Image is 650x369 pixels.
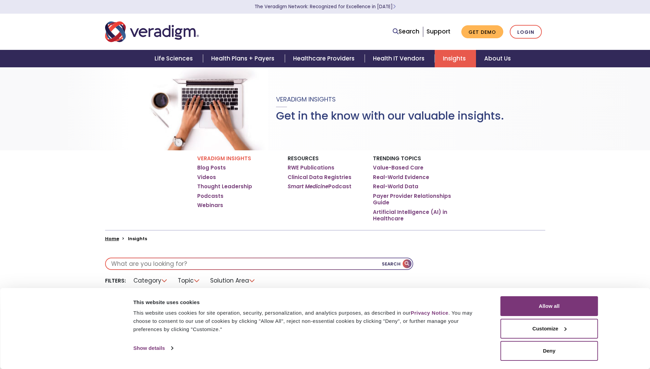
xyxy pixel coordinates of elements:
[510,25,542,39] a: Login
[373,183,418,190] a: Real-World Data
[105,235,119,242] a: Home
[435,50,476,67] a: Insights
[501,296,598,316] button: Allow all
[197,202,223,209] a: Webinars
[501,319,598,339] button: Customize
[373,193,453,206] a: Payer Provider Relationships Guide
[382,258,413,269] button: Search
[285,50,365,67] a: Healthcare Providers
[203,50,285,67] a: Health Plans + Payers
[174,275,204,286] li: Topic
[411,310,448,316] a: Privacy Notice
[133,343,173,353] a: Show details
[393,27,419,36] a: Search
[129,275,172,286] li: Category
[476,50,519,67] a: About Us
[197,174,216,181] a: Videos
[206,275,260,286] li: Solution Area
[373,164,423,171] a: Value-Based Care
[276,109,504,122] h1: Get in the know with our valuable insights.
[255,3,396,10] a: The Veradigm Network: Recognized for Excellence in [DATE]Learn More
[288,183,351,190] a: Smart MedicinePodcast
[288,183,328,190] em: Smart Medicine
[288,164,334,171] a: RWE Publications
[133,298,485,306] div: This website uses cookies
[501,341,598,361] button: Deny
[276,95,336,104] span: Veradigm Insights
[197,183,252,190] a: Thought Leadership
[105,277,126,284] li: Filters:
[373,174,429,181] a: Real-World Evidence
[197,164,226,171] a: Blog Posts
[393,3,396,10] span: Learn More
[197,193,223,200] a: Podcasts
[133,309,485,333] div: This website uses cookies for site operation, security, personalization, and analytics purposes, ...
[146,50,203,67] a: Life Sciences
[288,174,351,181] a: Clinical Data Registries
[427,27,450,36] a: Support
[461,25,503,39] a: Get Demo
[373,209,453,222] a: Artificial Intelligence (AI) in Healthcare
[105,20,199,43] img: Veradigm logo
[365,50,435,67] a: Health IT Vendors
[106,258,413,269] input: What are you looking for?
